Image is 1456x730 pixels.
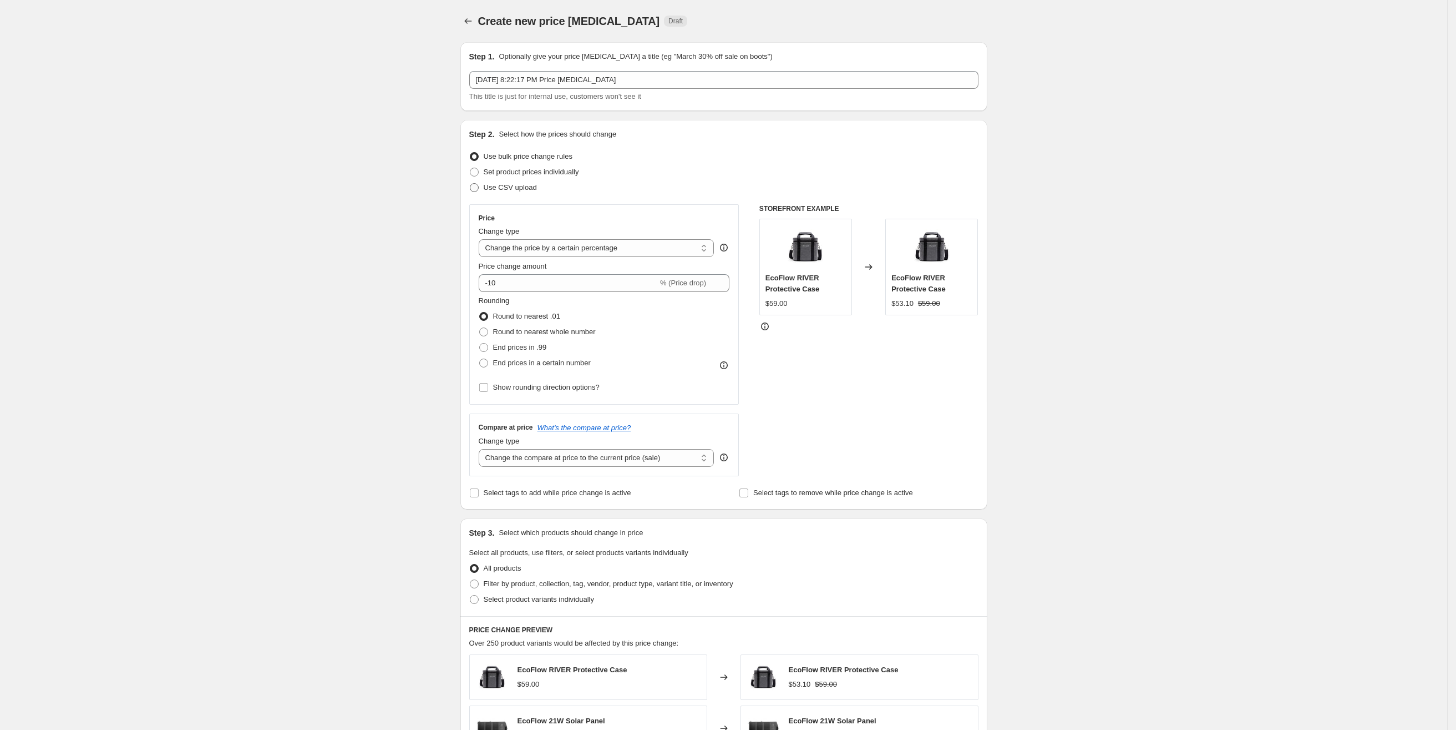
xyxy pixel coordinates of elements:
[475,661,509,694] img: ecoflow-river-protective-case-accessory-28208267624521_80x.jpg
[891,274,946,293] span: EcoFlow RIVER Protective Case
[499,51,772,62] p: Optionally give your price [MEDICAL_DATA] a title (eg "March 30% off sale on boots")
[469,626,978,635] h6: PRICE CHANGE PREVIEW
[484,580,733,588] span: Filter by product, collection, tag, vendor, product type, variant title, or inventory
[484,152,572,160] span: Use bulk price change rules
[479,296,510,305] span: Rounding
[891,298,914,309] div: $53.10
[493,328,596,336] span: Round to nearest whole number
[499,527,643,538] p: Select which products should change in price
[484,168,579,176] span: Set product prices individually
[479,274,658,292] input: -15
[484,564,521,572] span: All products
[493,359,591,367] span: End prices in a certain number
[460,13,476,29] button: Price change jobs
[484,489,631,497] span: Select tags to add while price change is active
[660,279,706,287] span: % (Price drop)
[469,92,641,100] span: This title is just for internal use, customers won't see it
[479,437,520,445] span: Change type
[815,679,837,690] strike: $59.00
[518,666,627,674] span: EcoFlow RIVER Protective Case
[518,717,605,725] span: EcoFlow 21W Solar Panel
[478,15,660,27] span: Create new price [MEDICAL_DATA]
[518,679,540,690] div: $59.00
[484,595,594,603] span: Select product variants individually
[469,51,495,62] h2: Step 1.
[537,424,631,432] button: What's the compare at price?
[668,17,683,26] span: Draft
[910,225,954,269] img: ecoflow-river-protective-case-accessory-28208267624521_80x.jpg
[469,527,495,538] h2: Step 3.
[765,298,788,309] div: $59.00
[469,548,688,557] span: Select all products, use filters, or select products variants individually
[493,312,560,320] span: Round to nearest .01
[789,717,876,725] span: EcoFlow 21W Solar Panel
[479,227,520,235] span: Change type
[765,274,820,293] span: EcoFlow RIVER Protective Case
[783,225,828,269] img: ecoflow-river-protective-case-accessory-28208267624521_80x.jpg
[479,262,547,270] span: Price change amount
[718,242,729,253] div: help
[479,214,495,223] h3: Price
[479,423,533,432] h3: Compare at price
[484,183,537,192] span: Use CSV upload
[469,129,495,140] h2: Step 2.
[493,383,600,391] span: Show rounding direction options?
[789,666,899,674] span: EcoFlow RIVER Protective Case
[759,204,978,213] h6: STOREFRONT EXAMPLE
[493,343,547,351] span: End prices in .99
[789,679,811,690] div: $53.10
[469,639,679,647] span: Over 250 product variants would be affected by this price change:
[499,129,616,140] p: Select how the prices should change
[747,661,780,694] img: ecoflow-river-protective-case-accessory-28208267624521_80x.jpg
[918,298,940,309] strike: $59.00
[753,489,913,497] span: Select tags to remove while price change is active
[718,452,729,463] div: help
[469,71,978,89] input: 30% off holiday sale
